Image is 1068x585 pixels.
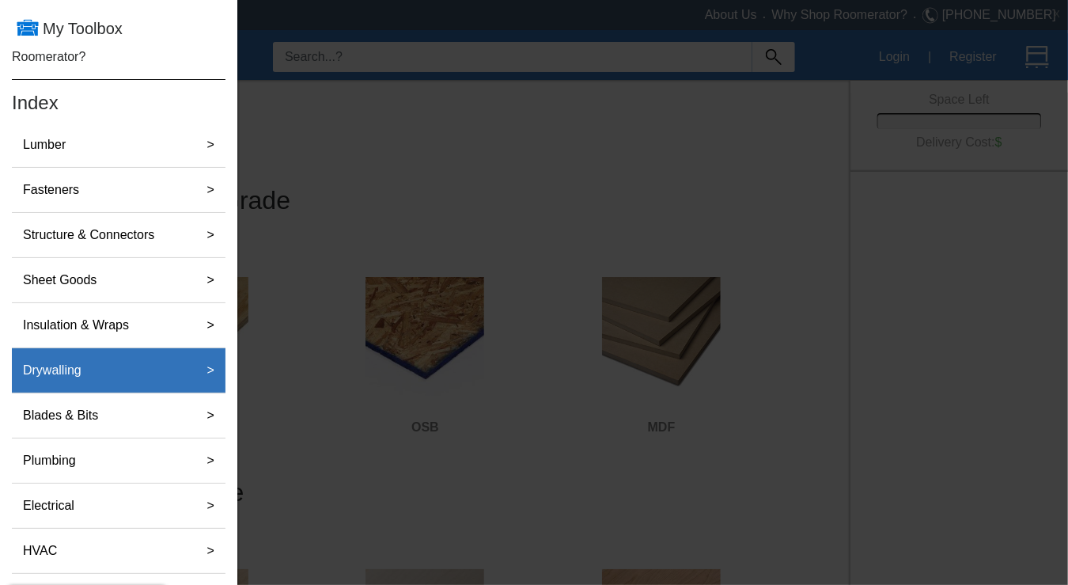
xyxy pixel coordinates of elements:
[12,348,225,393] button: Drywalling>
[201,445,221,477] label: >
[12,123,225,168] button: Lumber>
[201,355,221,386] label: >
[12,168,225,213] button: Fasteners>
[12,20,123,37] a: My Toolbox
[12,258,225,303] button: Sheet Goods>
[12,213,225,258] button: Structure & Connectors>
[201,400,221,431] label: >
[17,129,72,161] label: Lumber
[12,484,225,529] button: Electrical>
[17,400,104,431] label: Blades & Bits
[201,535,221,567] label: >
[17,535,63,567] label: HVAC
[17,490,81,522] label: Electrical
[201,219,221,251] label: >
[12,50,85,63] a: Roomerator?
[17,219,161,251] label: Structure & Connectors
[201,174,221,206] label: >
[17,355,88,386] label: Drywalling
[17,310,135,341] label: Insulation & Wraps
[17,174,85,206] label: Fasteners
[12,79,225,116] h4: Index
[12,393,225,439] button: Blades & Bits>
[201,129,221,161] label: >
[201,310,221,341] label: >
[12,439,225,484] button: Plumbing>
[201,490,221,522] label: >
[12,529,225,574] button: HVAC>
[201,264,221,296] label: >
[17,445,82,477] label: Plumbing
[12,303,225,348] button: Insulation & Wraps>
[17,264,103,296] label: Sheet Goods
